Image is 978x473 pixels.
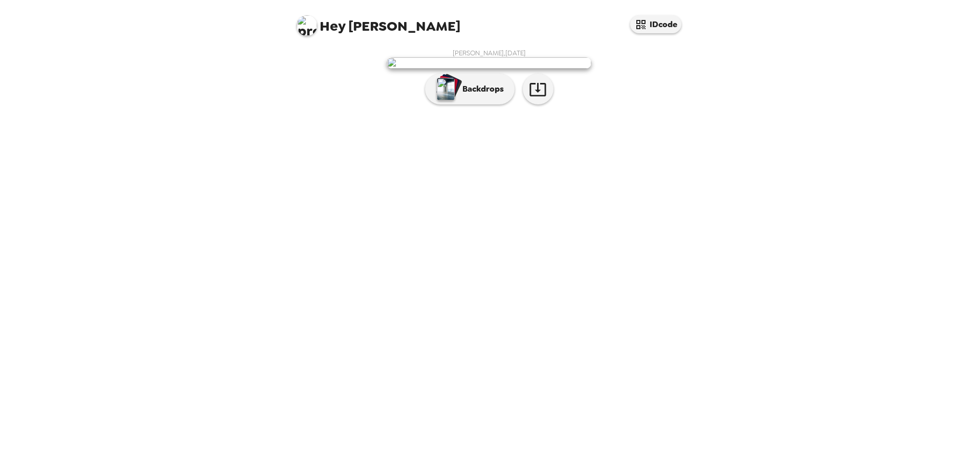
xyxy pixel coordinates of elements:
p: Backdrops [457,83,504,95]
button: Backdrops [425,74,515,104]
img: profile pic [297,15,317,36]
span: [PERSON_NAME] , [DATE] [453,49,526,57]
span: [PERSON_NAME] [297,10,460,33]
button: IDcode [630,15,681,33]
span: Hey [320,17,345,35]
img: user [387,57,591,69]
